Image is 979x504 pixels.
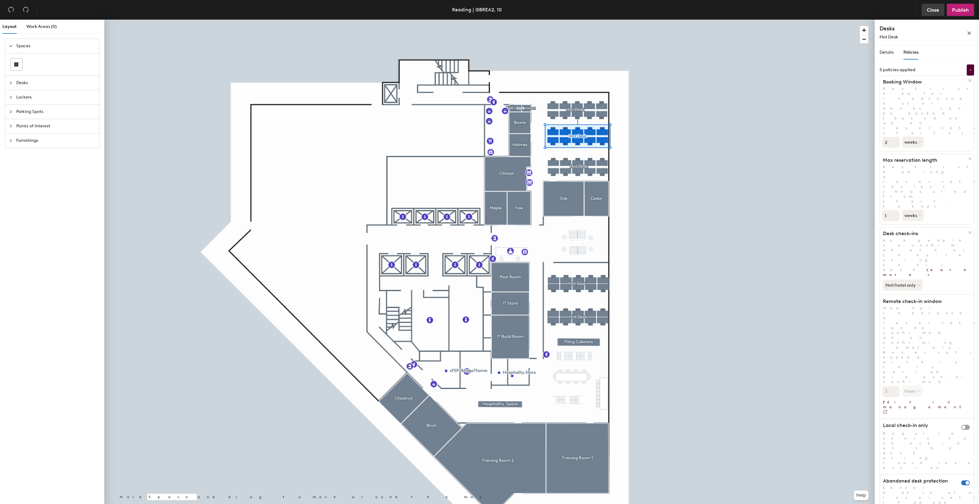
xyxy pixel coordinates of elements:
[9,110,13,114] span: collapsed
[16,39,95,53] span: Spaces
[880,478,965,484] h1: Abandoned desk protection
[880,165,974,209] p: Restrict how long a reservation can last (measured from start to end).
[904,50,919,55] span: Policies
[452,6,502,14] div: Reading | GBREA2, 10
[8,6,14,13] span: undo
[927,7,939,13] span: Close
[9,81,13,85] span: collapsed
[883,280,923,291] button: Hot/hotel only
[16,76,95,90] span: Desks
[880,397,974,415] a: Edit in management
[880,298,968,304] h1: Remote check-in window
[883,238,976,277] span: Ask people to confirm whether they’re using their desk.
[9,95,13,99] span: collapsed
[2,24,17,29] span: Layout
[20,4,32,16] button: Redo (⌘ + ⇧ + Z)
[16,134,95,148] span: Furnishings
[26,24,57,29] span: Work Areas (0)
[880,306,974,384] p: How far in advance a reservation can be confirmed when confirming remotely. Reservations booked w...
[5,4,17,16] button: Undo (⌘ + Z)
[880,231,968,237] h1: Desk check-ins
[854,490,869,500] button: Help
[880,25,947,33] h4: Desks
[952,7,969,13] span: Publish
[880,50,894,55] span: Details
[880,34,898,40] span: Hot Desk
[880,86,974,135] p: Restrict how far in advance hotel desks can be booked (based on when reservation starts).
[922,4,944,16] button: Close
[967,31,971,35] span: close
[880,422,968,428] h1: Local check-in only
[16,105,95,119] span: Parking Spots
[902,386,923,397] button: hours
[902,210,924,221] button: weeks
[880,157,968,163] h1: Max reservation length
[9,139,13,142] span: collapsed
[883,268,969,277] a: Learn more >
[902,137,924,148] button: weeks
[947,4,974,16] button: Publish
[880,68,915,72] div: 5 policies applied
[16,90,95,104] span: Lockers
[880,79,968,85] h1: Booking Window
[16,119,95,133] span: Points of Interest
[9,44,13,48] span: expanded
[9,124,13,128] span: collapsed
